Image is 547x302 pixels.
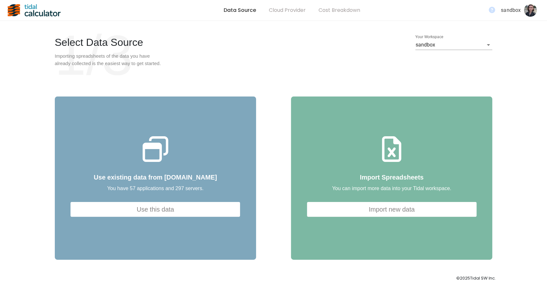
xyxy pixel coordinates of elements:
img: user-data [524,4,537,17]
h4: Import Spreadsheets [297,169,486,181]
h6: You can import more data into your Tidal workspace. [297,184,486,193]
h4: Use existing data from [DOMAIN_NAME] [61,169,250,181]
button: Import new data [307,202,477,217]
span: © 2025 Tidal SW Inc. [456,275,496,281]
button: Use this data [70,202,240,217]
h6: You have 57 applications and 297 servers. [61,184,250,193]
label: Your Workspace [415,34,443,40]
h1: 1/3 [55,53,133,58]
div: sandbox [501,6,521,14]
a: home [8,0,124,20]
div: sandbox [415,40,492,50]
button: sandboxuser-data [498,2,539,19]
a: FAQ [489,6,498,14]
